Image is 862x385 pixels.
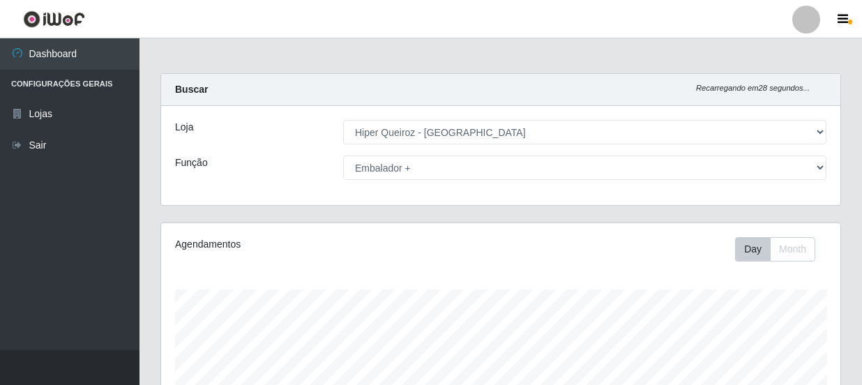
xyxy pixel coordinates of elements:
img: CoreUI Logo [23,10,85,28]
button: Day [735,237,771,262]
div: First group [735,237,815,262]
button: Month [770,237,815,262]
i: Recarregando em 28 segundos... [696,84,810,92]
div: Agendamentos [175,237,434,252]
label: Loja [175,120,193,135]
label: Função [175,156,208,170]
strong: Buscar [175,84,208,95]
div: Toolbar with button groups [735,237,826,262]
